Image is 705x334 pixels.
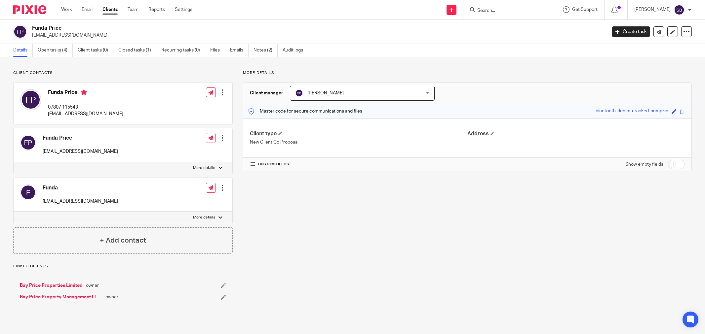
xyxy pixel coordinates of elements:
[78,44,113,57] a: Client tasks (0)
[48,89,123,97] h4: Funda Price
[43,184,118,191] h4: Funda
[612,26,650,37] a: Create task
[20,89,41,110] img: svg%3E
[230,44,249,57] a: Emails
[43,148,118,155] p: [EMAIL_ADDRESS][DOMAIN_NAME]
[307,91,344,95] span: [PERSON_NAME]
[250,90,283,96] h3: Client manager
[43,198,118,205] p: [EMAIL_ADDRESS][DOMAIN_NAME]
[193,215,215,220] p: More details
[118,44,156,57] a: Closed tasks (1)
[161,44,205,57] a: Recurring tasks (0)
[210,44,225,57] a: Files
[295,89,303,97] img: svg%3E
[86,282,99,289] span: owner
[128,6,138,13] a: Team
[250,130,467,137] h4: Client type
[634,6,671,13] p: [PERSON_NAME]
[13,44,33,57] a: Details
[48,111,123,117] p: [EMAIL_ADDRESS][DOMAIN_NAME]
[13,264,233,269] p: Linked clients
[20,294,102,300] a: Bay Price Property Management Limited
[32,32,602,39] p: [EMAIL_ADDRESS][DOMAIN_NAME]
[674,5,685,15] img: svg%3E
[13,25,27,39] img: svg%3E
[20,282,83,289] a: Bay Price Properties Limited
[81,89,87,96] i: Primary
[43,135,118,142] h4: Funda Price
[250,139,467,146] p: New Client Go Proposal
[250,162,467,167] h4: CUSTOM FIELDS
[102,6,118,13] a: Clients
[82,6,93,13] a: Email
[20,184,36,200] img: svg%3E
[148,6,165,13] a: Reports
[20,135,36,150] img: svg%3E
[38,44,73,57] a: Open tasks (4)
[596,108,668,115] div: bluetooth-denim-cracked-pumpkin
[193,165,215,171] p: More details
[13,5,46,14] img: Pixie
[175,6,192,13] a: Settings
[105,294,118,300] span: owner
[32,25,488,32] h2: Funda Price
[61,6,72,13] a: Work
[100,235,146,246] h4: + Add contact
[13,70,233,76] p: Client contacts
[254,44,278,57] a: Notes (2)
[283,44,308,57] a: Audit logs
[477,8,536,14] input: Search
[48,104,123,111] p: 07807 115543
[243,70,692,76] p: More details
[572,7,598,12] span: Get Support
[467,130,685,137] h4: Address
[248,108,362,115] p: Master code for secure communications and files
[625,161,663,168] label: Show empty fields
